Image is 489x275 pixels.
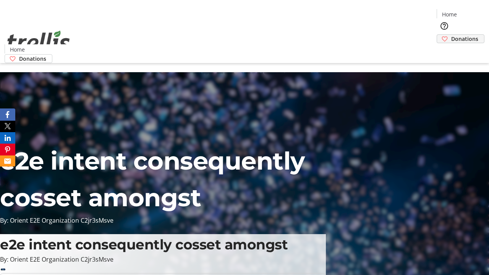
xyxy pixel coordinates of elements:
a: Home [5,45,29,53]
img: Orient E2E Organization C2jr3sMsve's Logo [5,22,73,60]
span: Donations [19,55,46,63]
a: Donations [5,54,52,63]
a: Home [437,10,461,18]
button: Cart [437,43,452,58]
span: Home [10,45,25,53]
button: Help [437,18,452,34]
span: Home [442,10,457,18]
span: Donations [451,35,478,43]
a: Donations [437,34,484,43]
